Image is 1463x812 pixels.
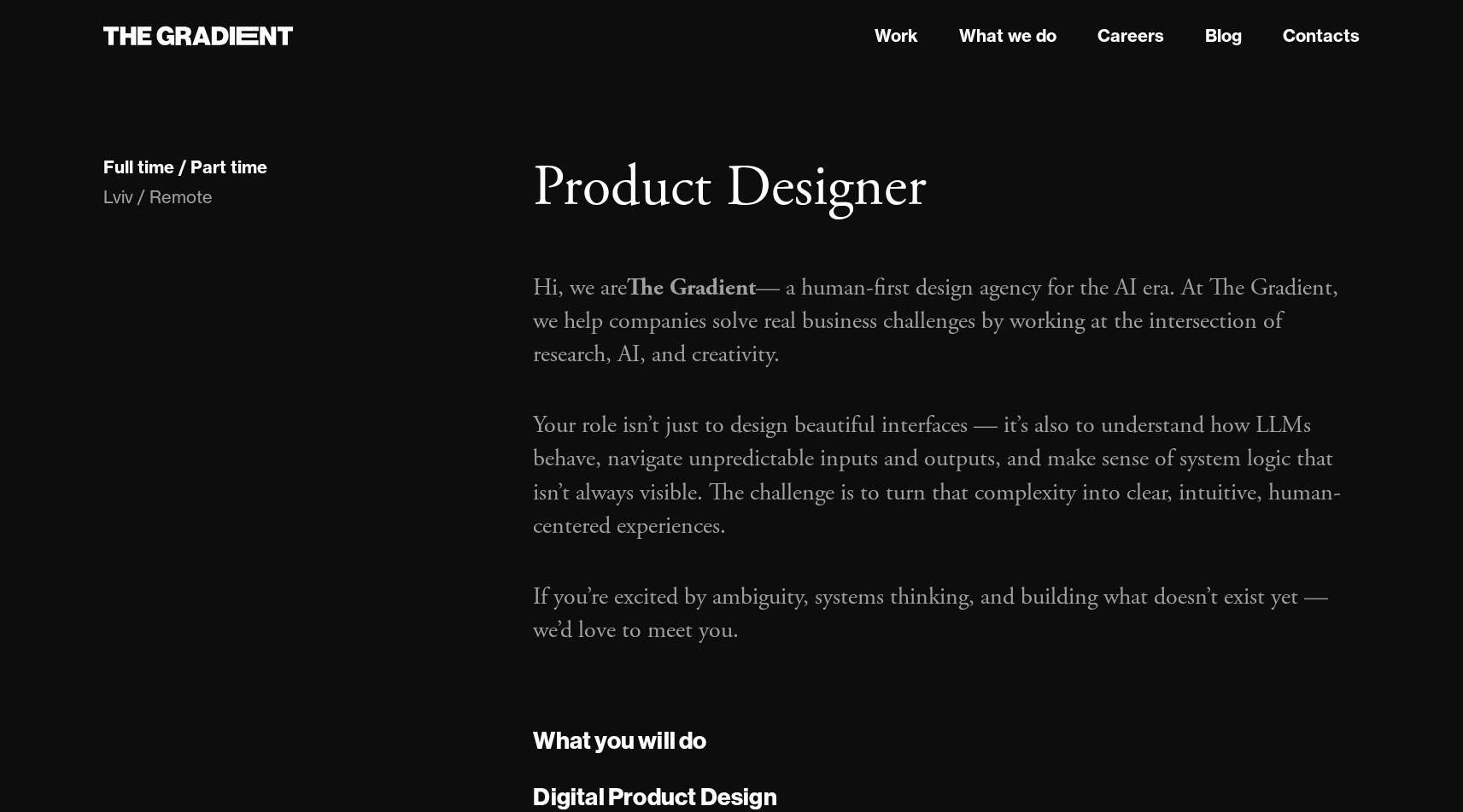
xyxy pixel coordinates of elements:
[533,781,776,811] strong: Digital Product Design
[533,581,1360,647] p: If you’re excited by ambiguity, systems thinking, and building what doesn’t exist yet — we’d love...
[103,156,267,178] div: Full time / Part time
[627,272,756,303] strong: The Gradient
[533,725,706,755] strong: What you will do
[533,154,1360,224] h1: Product Designer
[1097,23,1164,49] a: Careers
[103,185,500,209] div: Lviv / Remote
[1205,23,1242,49] a: Blog
[533,272,1360,372] p: Hi, we are — a human-first design agency for the AI era. At The Gradient, we help companies solve...
[875,23,918,49] a: Work
[533,409,1360,543] p: Your role isn’t just to design beautiful interfaces — it’s also to understand how LLMs behave, na...
[1283,23,1360,49] a: Contacts
[959,23,1056,49] a: What we do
